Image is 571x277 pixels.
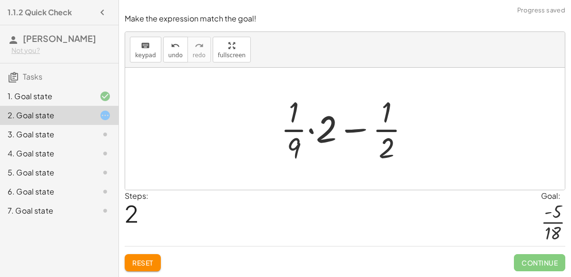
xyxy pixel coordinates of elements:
[8,148,84,159] div: 4. Goal state
[135,52,156,59] span: keypad
[168,52,183,59] span: undo
[99,167,111,178] i: Task not started.
[125,254,161,271] button: Reset
[99,205,111,216] i: Task not started.
[163,37,188,62] button: undoundo
[125,191,148,201] label: Steps:
[218,52,246,59] span: fullscreen
[99,110,111,121] i: Task started.
[171,40,180,51] i: undo
[141,40,150,51] i: keyboard
[8,110,84,121] div: 2. Goal state
[132,258,153,267] span: Reset
[193,52,206,59] span: redo
[23,33,96,44] span: [PERSON_NAME]
[8,129,84,140] div: 3. Goal state
[11,46,111,55] div: Not you?
[8,91,84,102] div: 1. Goal state
[99,186,111,197] i: Task not started.
[99,129,111,140] i: Task not started.
[517,6,565,15] span: Progress saved
[187,37,211,62] button: redoredo
[23,72,42,82] span: Tasks
[8,167,84,178] div: 5. Goal state
[125,13,565,24] p: Make the expression match the goal!
[8,186,84,197] div: 6. Goal state
[8,7,72,18] h4: 1.1.2 Quick Check
[125,199,138,228] span: 2
[541,190,565,202] div: Goal:
[8,205,84,216] div: 7. Goal state
[99,91,111,102] i: Task finished and correct.
[195,40,204,51] i: redo
[213,37,251,62] button: fullscreen
[99,148,111,159] i: Task not started.
[130,37,161,62] button: keyboardkeypad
